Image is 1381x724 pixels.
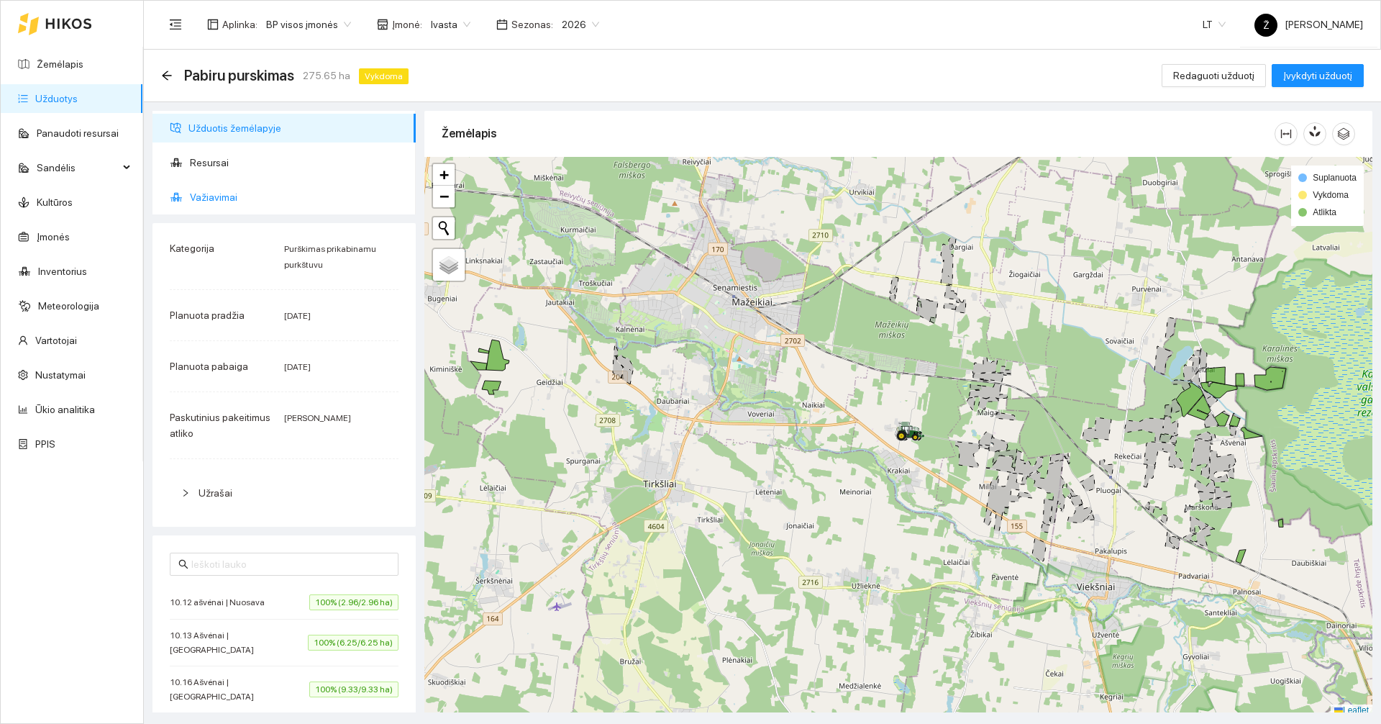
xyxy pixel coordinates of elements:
div: Užrašai [170,476,398,510]
span: search [178,559,188,569]
span: Sezonas : [511,17,553,32]
span: 100% (2.96/2.96 ha) [309,594,398,610]
span: Pabiru purskimas [184,64,294,87]
span: Atlikta [1313,207,1336,217]
button: Įvykdyti užduotį [1272,64,1364,87]
span: column-width [1275,128,1297,140]
span: 100% (9.33/9.33 ha) [309,682,398,697]
button: menu-fold [161,10,190,39]
span: − [439,187,449,205]
span: calendar [496,19,508,30]
a: Užduotys [35,93,78,104]
a: PPIS [35,438,55,450]
span: Aplinka : [222,17,257,32]
span: layout [207,19,219,30]
span: Vykdoma [359,68,409,84]
span: Sandėlis [37,153,119,182]
span: Užrašai [199,487,232,499]
span: [DATE] [284,311,311,321]
span: LT [1203,14,1226,35]
a: Redaguoti užduotį [1162,70,1266,81]
a: Meteorologija [38,300,99,312]
button: Initiate a new search [433,217,455,239]
a: Leaflet [1334,705,1369,715]
button: column-width [1275,122,1298,145]
span: Planuota pabaiga [170,361,248,372]
span: Resursai [190,148,404,177]
button: Redaguoti užduotį [1162,64,1266,87]
span: Įmonė : [392,17,422,32]
span: Planuota pradžia [170,309,245,321]
span: 275.65 ha [303,68,350,83]
span: right [181,489,190,497]
span: Kategorija [170,243,214,254]
span: Užduotis žemėlapyje [188,114,404,142]
input: Ieškoti lauko [191,556,390,572]
a: Įmonės [37,231,70,243]
span: Paskutinius pakeitimus atliko [170,412,270,439]
span: 2026 [562,14,599,35]
span: 10.16 Ašvėnai | [GEOGRAPHIC_DATA] [170,675,309,704]
span: [PERSON_NAME] [1254,19,1363,30]
span: arrow-left [161,70,173,81]
a: Vartotojai [35,335,77,346]
span: Vykdoma [1313,190,1349,200]
span: Važiavimai [190,183,404,212]
span: Ivasta [431,14,470,35]
a: Panaudoti resursai [37,127,119,139]
span: Ž [1263,14,1270,37]
span: [PERSON_NAME] [284,413,351,423]
a: Ūkio analitika [35,404,95,415]
a: Zoom out [433,186,455,207]
span: + [439,166,449,184]
a: Zoom in [433,164,455,186]
span: 10.13 Ašvėnai | [GEOGRAPHIC_DATA] [170,628,308,657]
a: Layers [433,249,465,281]
div: Atgal [161,70,173,82]
span: 10.12 ašvėnai | Nuosava [170,595,272,610]
span: menu-fold [169,18,182,31]
span: Įvykdyti užduotį [1283,68,1352,83]
a: Kultūros [37,196,73,208]
span: 100% (6.25/6.25 ha) [308,635,398,651]
span: Purškimas prikabinamu purkštuvu [284,244,376,270]
span: shop [377,19,388,30]
span: Suplanuota [1313,173,1357,183]
span: [DATE] [284,362,311,372]
span: Redaguoti užduotį [1173,68,1254,83]
div: Žemėlapis [442,113,1275,154]
a: Žemėlapis [37,58,83,70]
span: BP visos įmonės [266,14,351,35]
a: Nustatymai [35,369,86,381]
a: Inventorius [38,266,87,277]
